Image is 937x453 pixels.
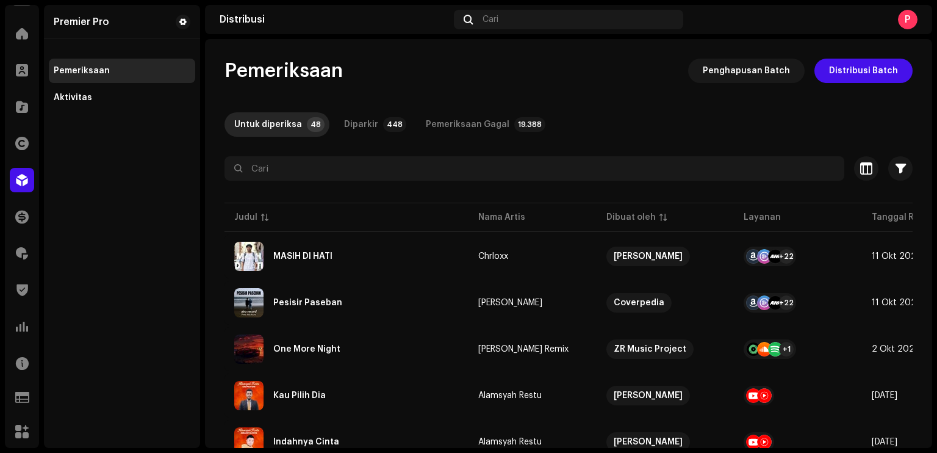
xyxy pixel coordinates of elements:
span: Luckie Limandika [606,432,724,452]
div: [PERSON_NAME] [614,247,683,266]
img: d7210289-54a0-4017-8a09-02c0400d0f60 [234,242,264,271]
div: Pemeriksaan Gagal [426,112,509,137]
span: ZR Music Project [606,339,724,359]
span: Alamsyah Restu [478,438,587,446]
button: Distribusi Batch [814,59,913,83]
re-m-nav-item: Aktivitas [49,85,195,110]
div: MASIH DI HATI [273,252,332,261]
img: 19d84d32-0a93-407e-8f41-2406568b41e5 [234,381,264,410]
p-badge: 48 [307,117,325,132]
span: Adi Airo [478,299,587,307]
div: [PERSON_NAME] [614,386,683,405]
div: Pesisir Paseban [273,299,342,307]
div: Premier Pro [54,17,109,27]
div: Aktivitas [54,93,92,103]
span: 4 Sep 2025 [872,438,897,446]
span: Coverpedia [606,293,724,313]
re-m-nav-item: Pemeriksaan [49,59,195,83]
div: [PERSON_NAME] [614,432,683,452]
img: eefbd608-4be5-4bdd-81c2-82ab2b1d871f [234,288,264,317]
input: Cari [224,156,844,181]
div: Chrloxx [478,252,508,261]
div: Kau Pilih Dia [273,391,326,400]
div: P [898,10,917,29]
div: Judul [234,211,257,223]
div: Alamsyah Restu [478,438,542,446]
div: Pemeriksaan [54,66,110,76]
span: 2 Okt 2025 [872,345,919,353]
span: Pemeriksaan [224,59,343,83]
div: [PERSON_NAME] Remix [478,345,569,353]
div: Dibuat oleh [606,211,656,223]
div: Tanggal Rilis [872,211,926,223]
div: [PERSON_NAME] [478,299,542,307]
div: Distribusi [220,15,449,24]
span: Cari [483,15,498,24]
span: Penghapusan Batch [703,59,790,83]
span: 11 Okt 2025 [872,299,921,307]
div: Coverpedia [614,293,664,313]
span: TIMUR KREATIF [606,247,724,266]
div: Diparkir [344,112,378,137]
span: 18 Sep 2025 [872,391,897,400]
p-badge: 19.388 [514,117,545,132]
span: Distribusi Batch [829,59,898,83]
img: 38ee8a8d-3db2-4771-bc09-a7c006b03003 [234,335,264,364]
div: One More Night [273,345,340,353]
div: ZR Music Project [614,339,686,359]
div: +1 [779,342,794,357]
div: Indahnya Cinta [273,438,339,446]
span: Chrloxx [478,252,587,261]
div: Alamsyah Restu [478,391,542,400]
span: Alamsyah Restu [478,391,587,400]
span: Zoe Remix [478,345,587,353]
div: +22 [779,295,794,310]
div: Untuk diperiksa [234,112,302,137]
button: Penghapusan Batch [688,59,805,83]
div: +22 [779,249,794,264]
span: Luckie Limandika [606,386,724,405]
p-badge: 448 [383,117,406,132]
span: 11 Okt 2025 [872,252,921,261]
